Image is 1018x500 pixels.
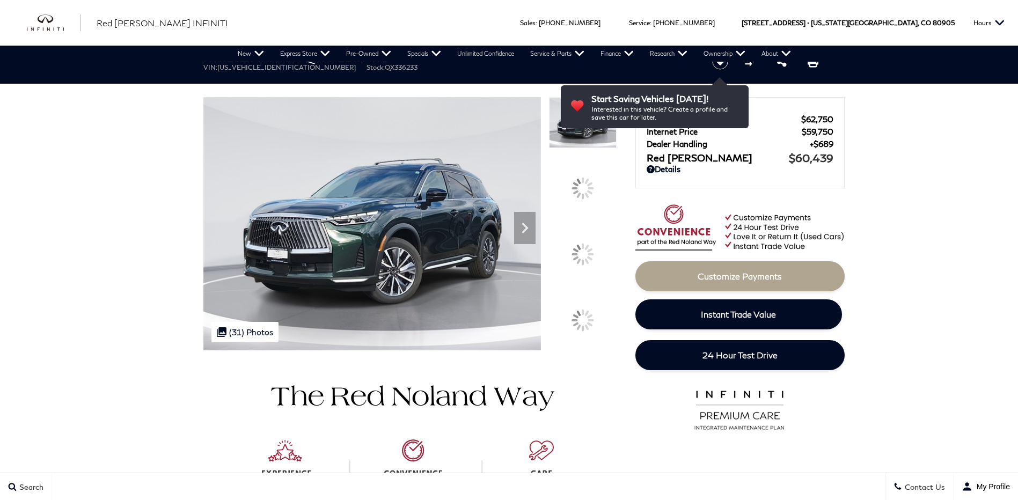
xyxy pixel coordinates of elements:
[230,46,272,62] a: New
[789,151,833,164] span: $60,439
[17,482,43,491] span: Search
[810,139,833,149] span: $689
[647,114,833,124] a: MSRP $62,750
[635,261,845,291] a: Customize Payments
[635,299,842,329] a: Instant Trade Value
[520,19,536,27] span: Sales
[687,388,792,431] img: infinitipremiumcare.png
[647,114,801,124] span: MSRP
[367,63,385,71] span: Stock:
[647,164,833,174] a: Details
[642,46,695,62] a: Research
[399,46,449,62] a: Specials
[27,14,80,32] a: infiniti
[653,19,715,27] a: [PHONE_NUMBER]
[385,63,418,71] span: QX336233
[97,18,228,28] span: Red [PERSON_NAME] INFINITI
[742,19,955,27] a: [STREET_ADDRESS] • [US_STATE][GEOGRAPHIC_DATA], CO 80905
[549,97,617,148] img: New 2026 DEEP EMERALD INFINITI Luxe AWD image 1
[802,127,833,136] span: $59,750
[647,139,810,149] span: Dealer Handling
[647,127,833,136] a: Internet Price $59,750
[902,482,945,491] span: Contact Us
[650,19,651,27] span: :
[701,309,776,319] span: Instant Trade Value
[449,46,522,62] a: Unlimited Confidence
[203,63,217,71] span: VIN:
[522,46,592,62] a: Service & Parts
[338,46,399,62] a: Pre-Owned
[954,473,1018,500] button: Open user profile menu
[592,46,642,62] a: Finance
[211,322,279,342] div: (31) Photos
[972,482,1010,491] span: My Profile
[647,139,833,149] a: Dealer Handling $689
[203,97,541,350] img: New 2026 DEEP EMERALD INFINITI Luxe AWD image 1
[230,46,799,62] nav: Main Navigation
[27,14,80,32] img: INFINITI
[217,63,356,71] span: [US_VEHICLE_IDENTIFICATION_NUMBER]
[647,152,789,164] span: Red [PERSON_NAME]
[743,54,759,70] button: Compare vehicle
[536,19,537,27] span: :
[539,19,600,27] a: [PHONE_NUMBER]
[629,19,650,27] span: Service
[635,340,845,370] a: 24 Hour Test Drive
[698,271,782,281] span: Customize Payments
[753,46,799,62] a: About
[514,212,536,244] div: Next
[272,46,338,62] a: Express Store
[647,127,802,136] span: Internet Price
[702,350,778,360] span: 24 Hour Test Drive
[695,46,753,62] a: Ownership
[647,151,833,164] a: Red [PERSON_NAME] $60,439
[801,114,833,124] span: $62,750
[97,17,228,30] a: Red [PERSON_NAME] INFINITI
